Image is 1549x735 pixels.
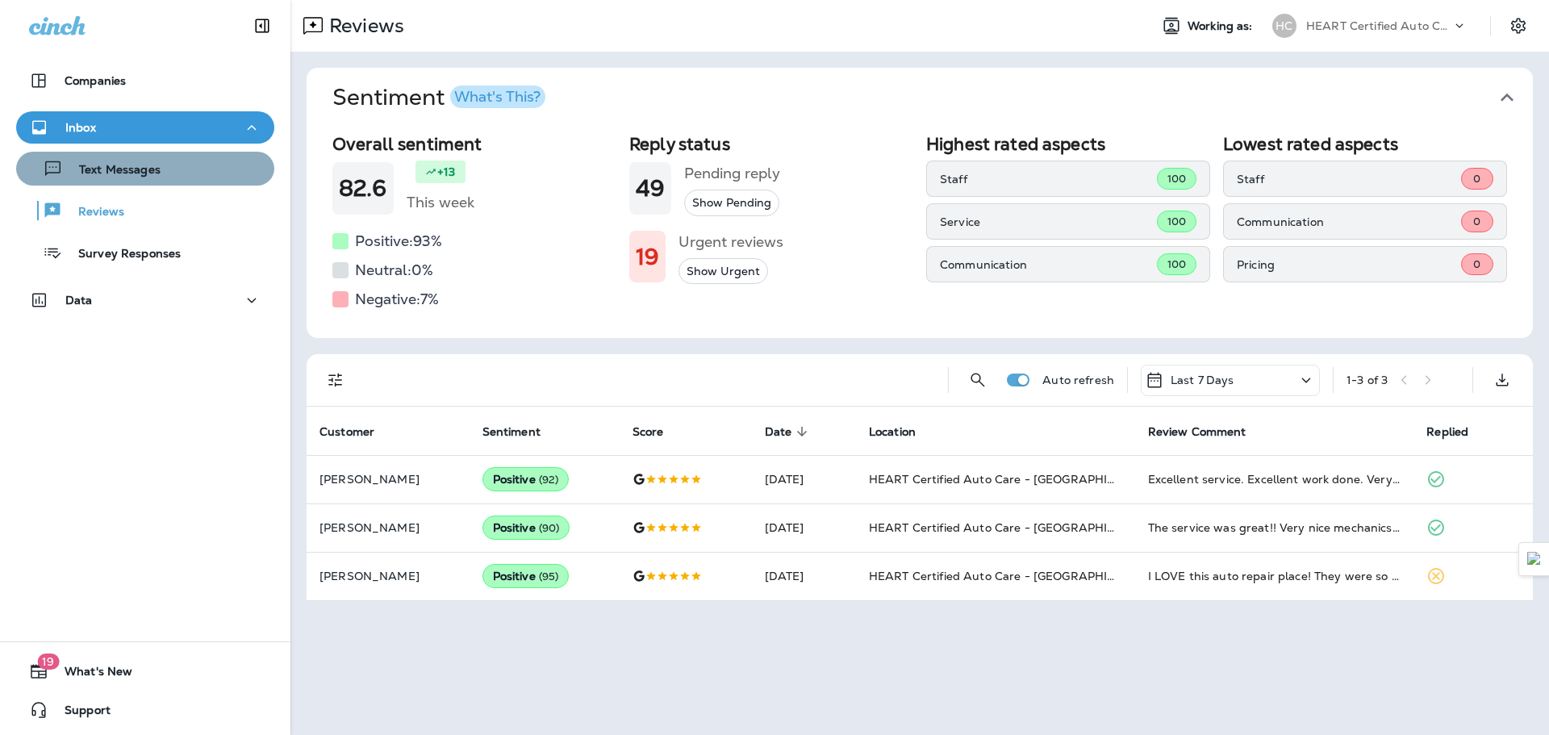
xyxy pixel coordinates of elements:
[1426,425,1468,439] span: Replied
[323,14,404,38] p: Reviews
[16,655,274,687] button: 19What's New
[636,175,665,202] h1: 49
[752,552,856,600] td: [DATE]
[319,364,352,396] button: Filters
[319,68,1546,127] button: SentimentWhat's This?
[1473,172,1480,186] span: 0
[355,257,433,283] h5: Neutral: 0 %
[629,134,913,154] h2: Reply status
[332,134,616,154] h2: Overall sentiment
[1148,520,1401,536] div: The service was great!! Very nice mechanics the work was done in a timely manner. I will be back ...
[1473,215,1480,228] span: 0
[1237,173,1461,186] p: Staff
[1527,552,1542,566] img: Detect Auto
[240,10,285,42] button: Collapse Sidebar
[450,86,545,108] button: What's This?
[1473,257,1480,271] span: 0
[37,654,59,670] span: 19
[869,520,1159,535] span: HEART Certified Auto Care - [GEOGRAPHIC_DATA]
[1167,257,1186,271] span: 100
[482,424,562,439] span: Sentiment
[482,467,570,491] div: Positive
[1188,19,1256,33] span: Working as:
[48,665,132,684] span: What's New
[16,111,274,144] button: Inbox
[1148,471,1401,487] div: Excellent service. Excellent work done. Very reasonably priced. Absolutely my go to place for aut...
[869,425,916,439] span: Location
[437,164,455,180] p: +13
[1148,568,1401,584] div: I LOVE this auto repair place! They were so nice and fixed my car in one day! In fact, I am 74 ye...
[454,90,541,104] div: What's This?
[1237,258,1461,271] p: Pricing
[1148,424,1267,439] span: Review Comment
[1486,364,1518,396] button: Export as CSV
[869,424,937,439] span: Location
[869,472,1159,487] span: HEART Certified Auto Care - [GEOGRAPHIC_DATA]
[940,215,1157,228] p: Service
[16,284,274,316] button: Data
[1042,374,1114,386] p: Auto refresh
[1223,134,1507,154] h2: Lowest rated aspects
[16,152,274,186] button: Text Messages
[1306,19,1451,32] p: HEART Certified Auto Care
[962,364,994,396] button: Search Reviews
[16,236,274,269] button: Survey Responses
[355,228,442,254] h5: Positive: 93 %
[869,569,1159,583] span: HEART Certified Auto Care - [GEOGRAPHIC_DATA]
[1272,14,1296,38] div: HC
[482,564,570,588] div: Positive
[16,194,274,228] button: Reviews
[636,244,659,270] h1: 19
[1347,374,1388,386] div: 1 - 3 of 3
[65,121,96,134] p: Inbox
[319,570,457,583] p: [PERSON_NAME]
[678,229,783,255] h5: Urgent reviews
[633,424,685,439] span: Score
[1426,424,1489,439] span: Replied
[407,190,474,215] h5: This week
[765,424,813,439] span: Date
[319,473,457,486] p: [PERSON_NAME]
[62,247,181,262] p: Survey Responses
[62,205,124,220] p: Reviews
[65,74,126,87] p: Companies
[1171,374,1234,386] p: Last 7 Days
[482,425,541,439] span: Sentiment
[1237,215,1461,228] p: Communication
[926,134,1210,154] h2: Highest rated aspects
[1504,11,1533,40] button: Settings
[539,570,559,583] span: ( 95 )
[633,425,664,439] span: Score
[63,163,161,178] p: Text Messages
[482,516,570,540] div: Positive
[940,258,1157,271] p: Communication
[319,424,395,439] span: Customer
[319,425,374,439] span: Customer
[16,694,274,726] button: Support
[684,161,780,186] h5: Pending reply
[1167,172,1186,186] span: 100
[48,704,111,723] span: Support
[307,127,1533,338] div: SentimentWhat's This?
[765,425,792,439] span: Date
[16,65,274,97] button: Companies
[684,190,779,216] button: Show Pending
[339,175,387,202] h1: 82.6
[539,473,559,487] span: ( 92 )
[355,286,439,312] h5: Negative: 7 %
[1167,215,1186,228] span: 100
[678,258,768,285] button: Show Urgent
[65,294,93,307] p: Data
[539,521,560,535] span: ( 90 )
[940,173,1157,186] p: Staff
[319,521,457,534] p: [PERSON_NAME]
[1148,425,1246,439] span: Review Comment
[332,84,545,111] h1: Sentiment
[752,503,856,552] td: [DATE]
[752,455,856,503] td: [DATE]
